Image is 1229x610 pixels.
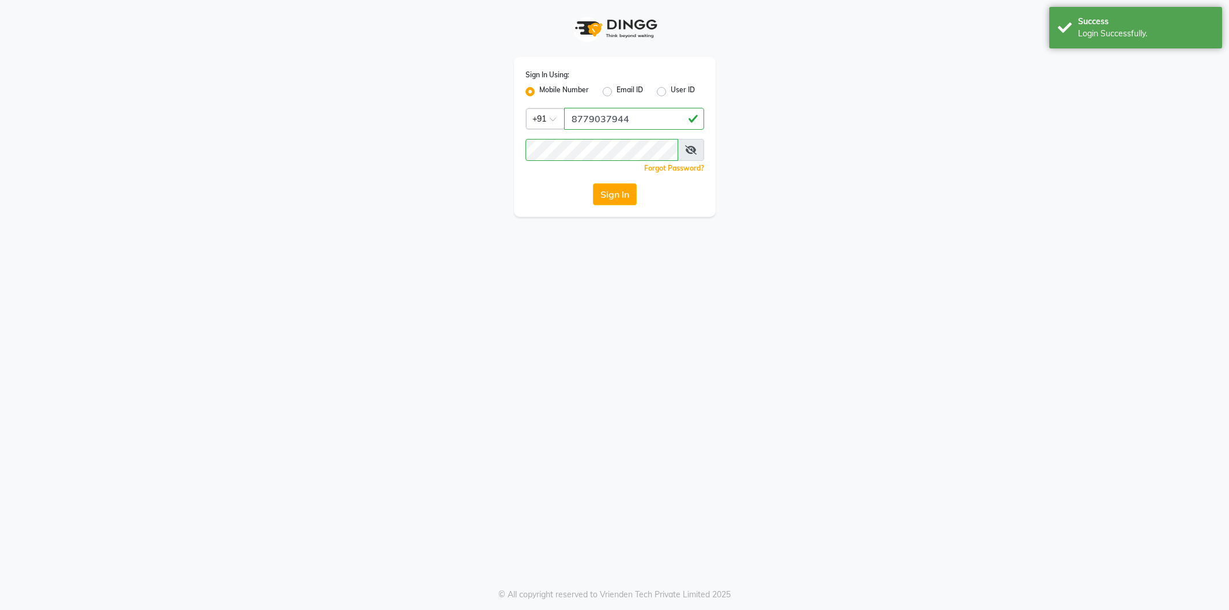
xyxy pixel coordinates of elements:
div: Login Successfully. [1078,28,1213,40]
label: Sign In Using: [525,70,569,80]
img: logo1.svg [569,12,661,46]
input: Username [564,108,704,130]
label: Email ID [617,85,643,99]
input: Username [525,139,678,161]
a: Forgot Password? [644,164,704,172]
div: Success [1078,16,1213,28]
label: Mobile Number [539,85,589,99]
button: Sign In [593,183,637,205]
label: User ID [671,85,695,99]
